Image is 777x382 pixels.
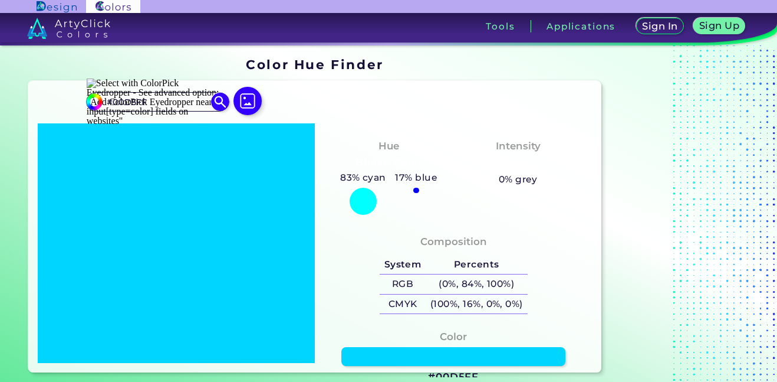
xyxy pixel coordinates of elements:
h4: Intensity [496,138,541,155]
input: type color.. [103,94,212,110]
a: Sign Up [693,18,745,34]
img: icon picture [233,87,262,115]
img: ArtyClick Design logo [37,1,76,12]
h5: 83% cyan [335,170,390,185]
h4: Color [440,328,467,345]
h5: 0% grey [499,172,538,187]
h5: 17% blue [391,170,442,185]
a: Sign In [636,18,684,34]
h5: Percents [426,255,527,275]
h3: Tools [486,22,515,31]
h3: Applications [546,22,615,31]
h5: CMYK [380,295,426,314]
h5: (0%, 84%, 100%) [426,275,527,294]
h5: Sign In [642,21,678,31]
h5: System [380,255,426,275]
h5: (100%, 16%, 0%, 0%) [426,295,527,314]
img: logo_artyclick_colors_white.svg [27,18,110,39]
img: Select with ColorPick Eyedropper - See advanced option: "Add ColorPick Eyedropper near input[type... [87,79,228,126]
h4: Hue [378,138,399,155]
img: icon search [211,93,229,110]
iframe: Advertisement [606,53,753,377]
h1: Color Hue Finder [246,55,383,73]
h5: RGB [380,275,426,294]
h5: Sign Up [699,21,740,31]
h3: Vibrant [492,156,544,170]
h4: Composition [420,233,487,250]
h3: Bluish Cyan [351,156,427,170]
